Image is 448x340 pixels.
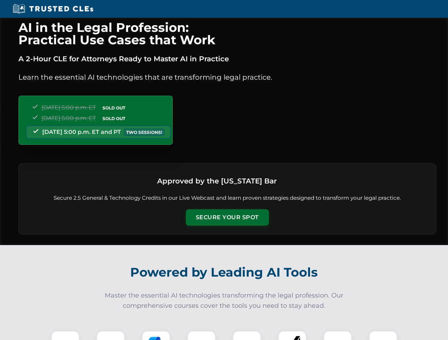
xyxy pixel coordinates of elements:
[100,104,128,112] span: SOLD OUT
[157,175,277,187] h3: Approved by the [US_STATE] Bar
[27,194,427,202] p: Secure 2.5 General & Technology Credits in our Live Webcast and learn proven strategies designed ...
[42,104,96,111] span: [DATE] 5:00 p.m. ET
[18,53,436,64] p: A 2-Hour CLE for Attorneys Ready to Master AI in Practice
[11,4,95,14] img: Trusted CLEs
[42,115,96,121] span: [DATE] 5:00 p.m. ET
[186,209,269,226] button: Secure Your Spot
[28,260,421,285] h2: Powered by Leading AI Tools
[18,72,436,83] p: Learn the essential AI technologies that are transforming legal practice.
[280,172,297,190] img: Logo
[100,115,128,122] span: SOLD OUT
[100,290,348,311] p: Master the essential AI technologies transforming the legal profession. Our comprehensive courses...
[18,21,436,46] h1: AI in the Legal Profession: Practical Use Cases that Work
